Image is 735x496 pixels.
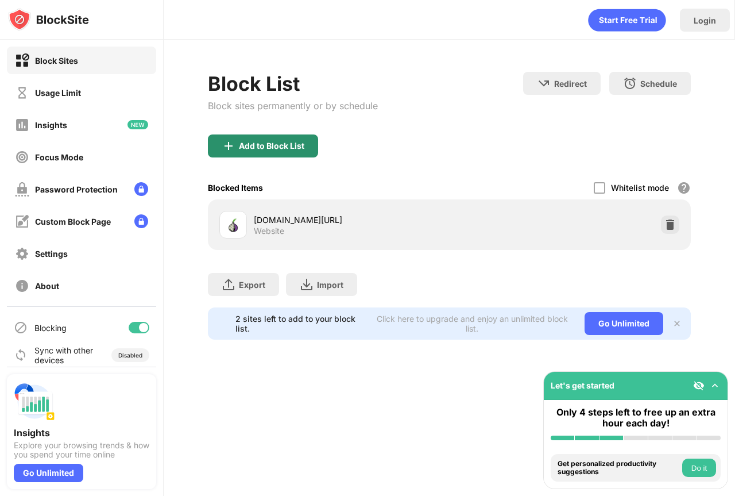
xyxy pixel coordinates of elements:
img: logo-blocksite.svg [8,8,89,31]
img: customize-block-page-off.svg [15,214,29,229]
img: focus-off.svg [15,150,29,164]
div: [DOMAIN_NAME][URL] [254,214,450,226]
div: Block sites permanently or by schedule [208,100,378,111]
img: omni-setup-toggle.svg [709,380,721,391]
div: Only 4 steps left to free up an extra hour each day! [551,407,721,429]
img: time-usage-off.svg [15,86,29,100]
img: password-protection-off.svg [15,182,29,197]
button: Do it [682,459,716,477]
div: Insights [14,427,149,439]
img: blocking-icon.svg [14,321,28,334]
div: Blocked Items [208,183,263,193]
img: eye-not-visible.svg [693,380,705,391]
img: push-insights.svg [14,381,55,422]
div: Click here to upgrade and enjoy an unlimited block list. [373,314,571,333]
div: Sync with other devices [34,345,94,365]
div: Settings [35,249,68,259]
div: Go Unlimited [14,464,83,482]
img: about-off.svg [15,279,29,293]
div: Insights [35,120,67,130]
div: Schedule [640,79,677,89]
div: Explore your browsing trends & how you spend your time online [14,441,149,459]
img: lock-menu.svg [134,214,148,228]
div: Block Sites [35,56,78,66]
div: Focus Mode [35,152,83,162]
img: x-button.svg [672,319,682,328]
div: Let's get started [551,380,614,390]
img: settings-off.svg [15,247,29,261]
div: Disabled [118,352,142,359]
div: 2 sites left to add to your block list. [235,314,366,333]
img: favicons [226,218,240,232]
div: About [35,281,59,291]
img: sync-icon.svg [14,348,28,362]
div: Usage Limit [35,88,81,98]
div: Website [254,226,284,236]
div: Get personalized productivity suggestions [558,460,679,476]
div: Block List [208,72,378,95]
div: Add to Block List [239,141,304,151]
img: lock-menu.svg [134,182,148,196]
div: Login [694,16,716,25]
div: Import [317,280,343,290]
div: Password Protection [35,184,118,194]
div: Export [239,280,265,290]
div: Redirect [554,79,587,89]
img: block-on.svg [15,53,29,68]
div: animation [588,9,666,32]
div: Blocking [34,323,67,333]
img: new-icon.svg [127,120,148,129]
div: Custom Block Page [35,217,111,226]
div: Go Unlimited [585,312,663,335]
div: Whitelist mode [611,183,669,193]
img: insights-off.svg [15,118,29,132]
